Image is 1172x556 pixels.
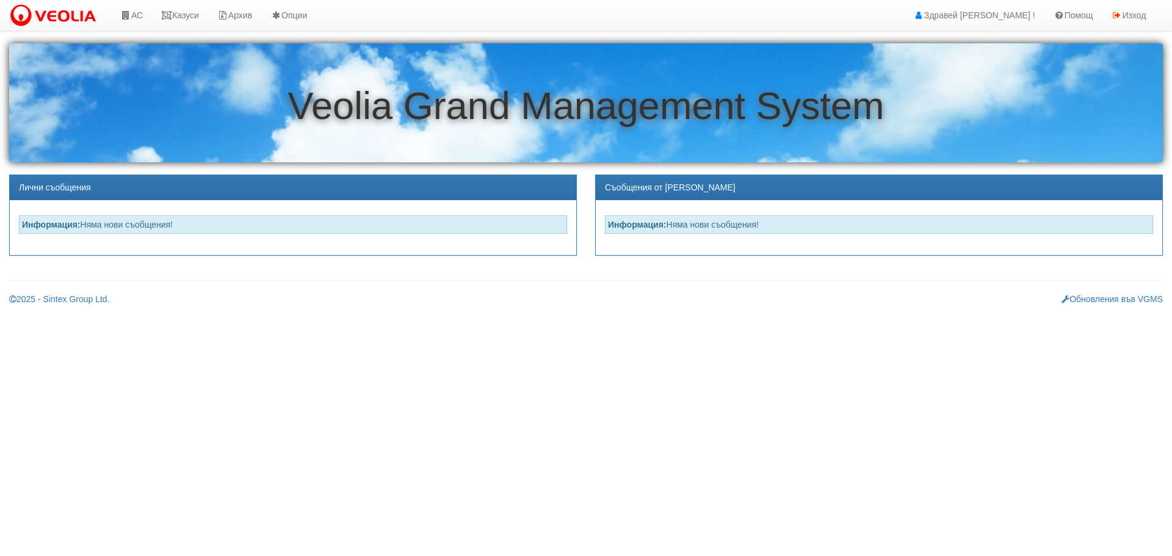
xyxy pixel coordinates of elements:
div: Съобщения от [PERSON_NAME] [596,175,1162,200]
strong: Информация: [22,220,81,229]
a: 2025 - Sintex Group Ltd. [9,294,110,304]
div: Лични съобщения [10,175,576,200]
strong: Информация: [608,220,667,229]
h1: Veolia Grand Management System [9,85,1163,127]
div: Няма нови съобщения! [19,215,567,234]
img: VeoliaLogo.png [9,3,102,29]
a: Обновления във VGMS [1062,294,1163,304]
div: Няма нови съобщения! [605,215,1153,234]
